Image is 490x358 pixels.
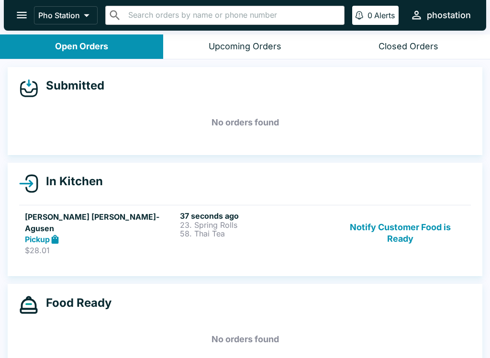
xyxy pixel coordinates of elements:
[19,105,471,140] h5: No orders found
[34,6,98,24] button: Pho Station
[19,322,471,357] h5: No orders found
[25,211,176,234] h5: [PERSON_NAME] [PERSON_NAME]-Agusen
[335,211,465,256] button: Notify Customer Food is Ready
[25,235,50,244] strong: Pickup
[38,296,111,310] h4: Food Ready
[38,174,103,189] h4: In Kitchen
[180,221,331,229] p: 23. Spring Rolls
[55,41,108,52] div: Open Orders
[38,11,80,20] p: Pho Station
[38,78,104,93] h4: Submitted
[25,246,176,255] p: $28.01
[427,10,471,21] div: phostation
[180,229,331,238] p: 58. Thai Tea
[209,41,281,52] div: Upcoming Orders
[180,211,331,221] h6: 37 seconds ago
[367,11,372,20] p: 0
[10,3,34,27] button: open drawer
[406,5,475,25] button: phostation
[125,9,340,22] input: Search orders by name or phone number
[374,11,395,20] p: Alerts
[379,41,438,52] div: Closed Orders
[19,205,471,261] a: [PERSON_NAME] [PERSON_NAME]-AgusenPickup$28.0137 seconds ago23. Spring Rolls58. Thai TeaNotify Cu...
